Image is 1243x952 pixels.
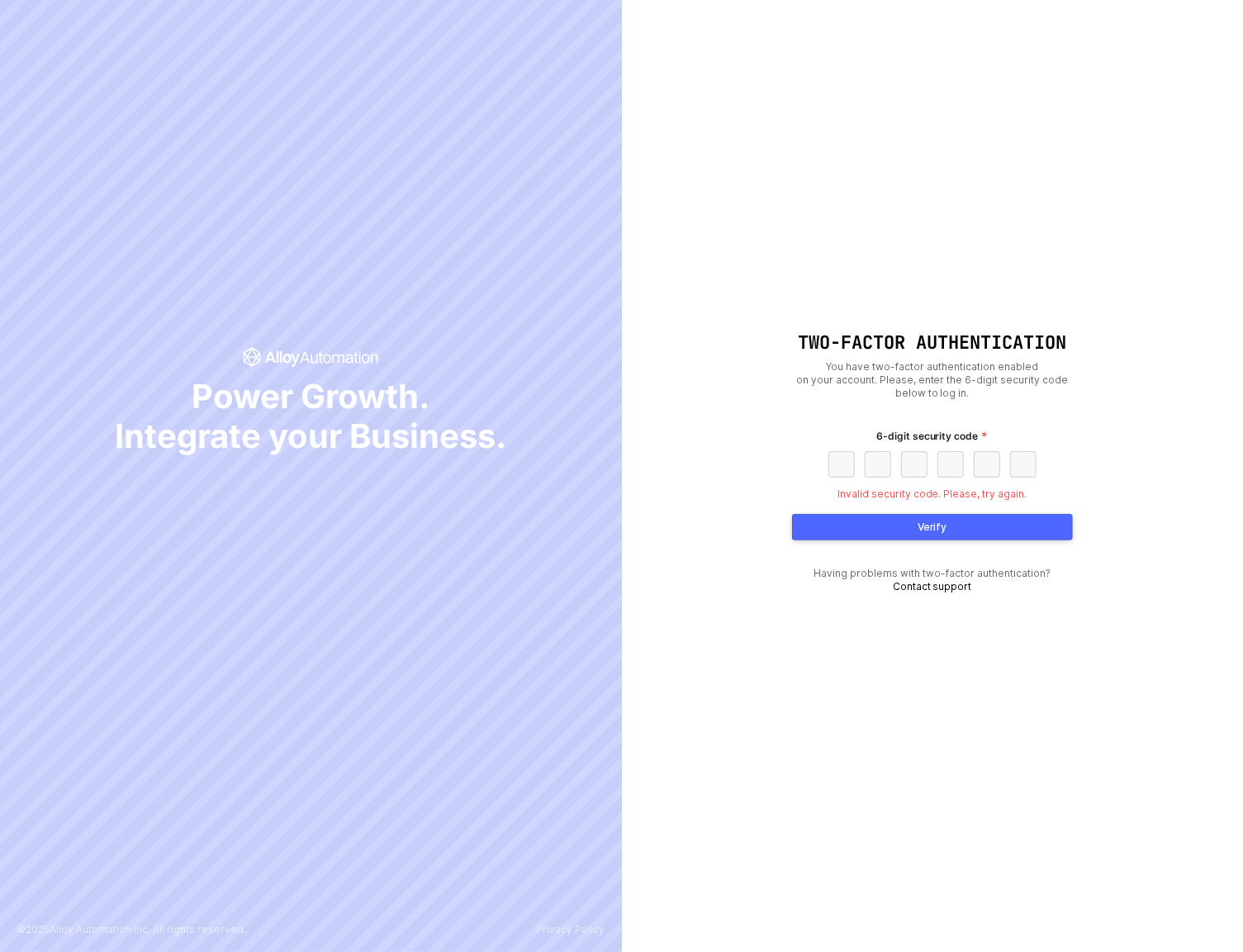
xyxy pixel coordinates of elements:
[893,580,972,593] a: Contact support
[792,514,1073,540] button: Verify
[115,377,506,456] span: Power Growth. Integrate your Business.
[537,924,605,935] a: Privacy Policy
[17,924,246,935] p: © 2025 Alloy Automation Inc. All rights reserved.
[792,478,1073,501] div: Invalid security code. Please, try again.
[876,428,989,445] label: 6-digit security code
[792,332,1073,354] h1: Two-Factor Authentication
[792,567,1073,593] div: Having problems with two-factor authentication?
[792,360,1073,400] div: You have two-factor authentication enabled on your account. Please, enter the 6-digit security co...
[918,521,947,534] div: Verify
[243,347,379,367] span: icon-success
